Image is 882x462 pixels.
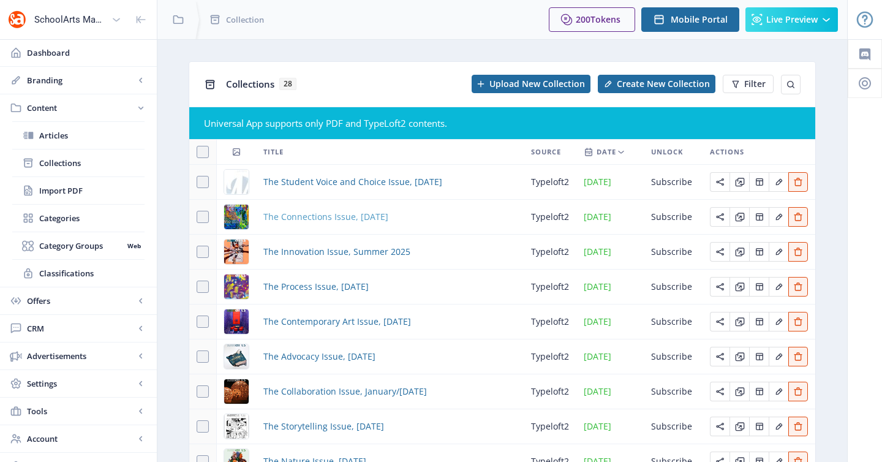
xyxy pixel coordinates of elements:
td: [DATE] [576,200,644,235]
span: Advertisements [27,350,135,362]
td: typeloft2 [524,235,576,270]
a: Edit page [749,385,769,396]
td: Subscribe [644,305,703,339]
a: Edit page [729,245,749,257]
a: Edit page [710,175,729,187]
a: Import PDF [12,177,145,204]
button: Mobile Portal [641,7,739,32]
span: Mobile Portal [671,15,728,25]
button: 200Tokens [549,7,635,32]
a: Edit page [769,315,788,327]
img: a4271694-0c87-4a09-9142-d883a85e28a1.png [224,344,249,369]
td: Subscribe [644,165,703,200]
a: Edit page [749,175,769,187]
a: Edit page [729,210,749,222]
button: Live Preview [745,7,838,32]
img: properties.app_icon.png [7,10,27,29]
a: Edit page [729,175,749,187]
span: Import PDF [39,184,145,197]
td: typeloft2 [524,305,576,339]
span: CRM [27,322,135,335]
a: Edit page [769,175,788,187]
span: Create New Collection [617,79,710,89]
td: Subscribe [644,374,703,409]
span: Categories [39,212,145,224]
span: Tokens [590,13,620,25]
td: typeloft2 [524,200,576,235]
a: New page [590,75,715,93]
td: typeloft2 [524,165,576,200]
span: Actions [710,145,744,159]
a: Edit page [729,350,749,362]
span: 28 [279,78,296,90]
td: typeloft2 [524,374,576,409]
a: Edit page [788,315,808,327]
a: Edit page [769,350,788,362]
span: Source [531,145,561,159]
nb-badge: Web [123,240,145,252]
td: [DATE] [576,235,644,270]
a: Classifications [12,260,145,287]
span: Title [263,145,284,159]
img: 9211a670-13fb-492a-930b-e4eb21ad28b3.png [224,379,249,404]
img: d48d95ad-d8e3-41d8-84eb-334bbca4bb7b.png [224,240,249,264]
a: The Innovation Issue, Summer 2025 [263,244,410,259]
span: Content [27,102,135,114]
a: Edit page [769,210,788,222]
td: [DATE] [576,409,644,444]
img: e486a72d-c057-4ded-b779-0ed98253ea9f.png [224,205,249,229]
span: Tools [27,405,135,417]
span: Branding [27,74,135,86]
a: Edit page [788,210,808,222]
span: Offers [27,295,135,307]
a: Collections [12,150,145,176]
td: Subscribe [644,339,703,374]
a: Edit page [749,245,769,257]
a: The Collaboration Issue, January/[DATE] [263,384,427,399]
img: 8e2b6bbf-8dae-414b-a6f5-84a18bbcfe9b.png [224,275,249,299]
a: Edit page [788,245,808,257]
a: Edit page [749,350,769,362]
a: The Storytelling Issue, [DATE] [263,419,384,434]
span: Settings [27,377,135,390]
span: Category Groups [39,240,123,252]
a: Edit page [769,280,788,292]
td: typeloft2 [524,270,576,305]
span: Classifications [39,267,145,279]
div: SchoolArts Magazine [34,6,107,33]
span: The Process Issue, [DATE] [263,279,369,294]
a: The Student Voice and Choice Issue, [DATE] [263,175,442,189]
td: [DATE] [576,165,644,200]
a: Edit page [769,420,788,431]
button: Filter [723,75,774,93]
td: Subscribe [644,270,703,305]
button: Upload New Collection [472,75,590,93]
div: Universal App supports only PDF and TypeLoft2 contents. [204,117,801,129]
img: 25e7b029-8912-40f9-bdfa-ba5e0f209b25.png [224,414,249,439]
a: The Connections Issue, [DATE] [263,210,388,224]
a: Edit page [729,315,749,327]
td: [DATE] [576,339,644,374]
span: Collections [39,157,145,169]
a: Edit page [710,210,729,222]
span: Upload New Collection [489,79,585,89]
span: Account [27,433,135,445]
td: Subscribe [644,200,703,235]
a: Edit page [729,420,749,431]
td: typeloft2 [524,409,576,444]
a: Edit page [710,350,729,362]
a: Edit page [749,315,769,327]
td: [DATE] [576,305,644,339]
img: cover.jpg [224,170,249,194]
a: Edit page [749,210,769,222]
a: The Advocacy Issue, [DATE] [263,349,375,364]
button: Create New Collection [598,75,715,93]
a: Edit page [710,245,729,257]
a: Edit page [769,245,788,257]
span: Collection [226,13,264,26]
span: Unlock [651,145,683,159]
